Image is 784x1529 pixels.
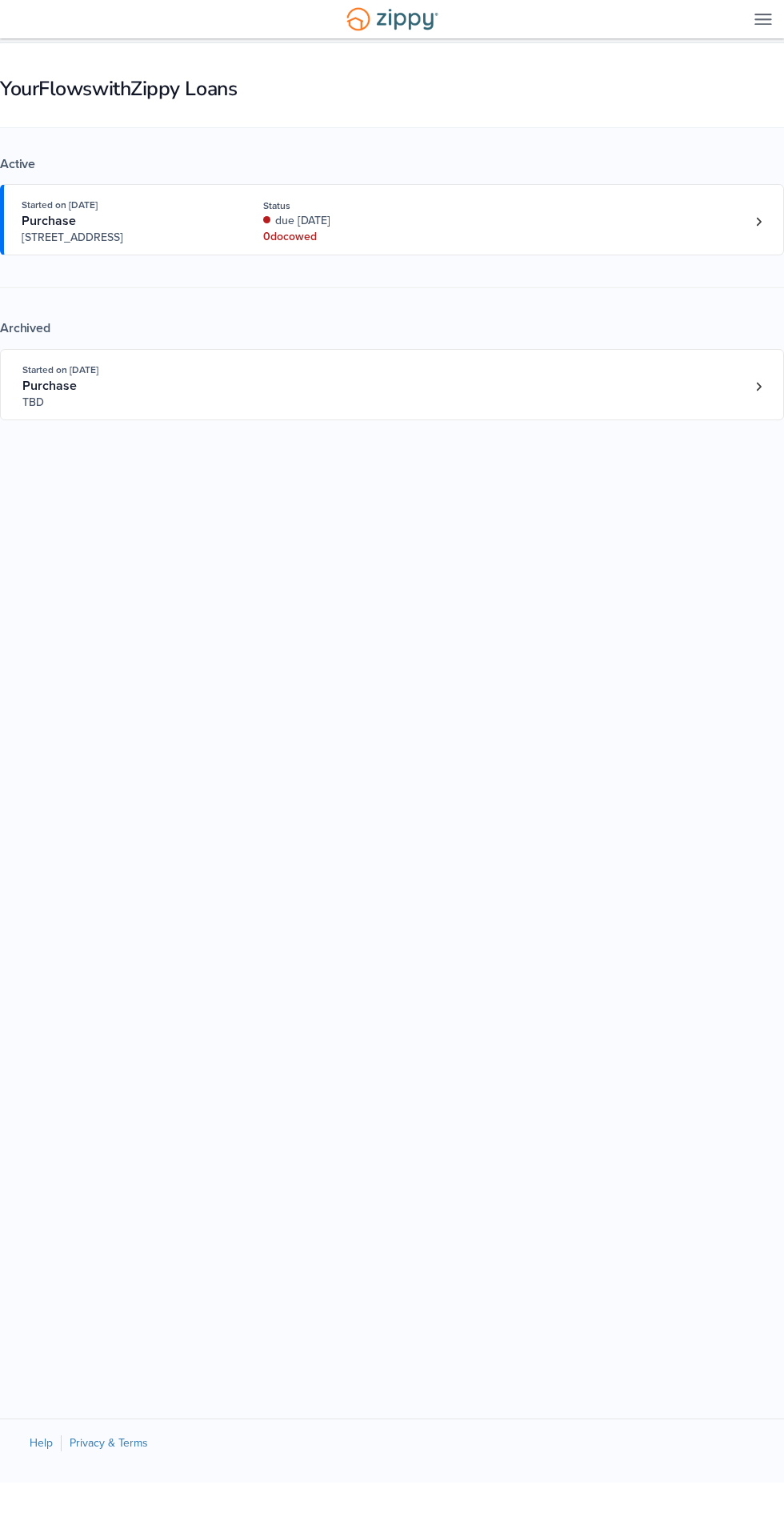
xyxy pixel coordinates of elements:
a: Help [30,1436,53,1450]
span: [STREET_ADDRESS] [22,230,227,246]
div: 0 doc owed [263,229,445,245]
div: Status [263,199,445,213]
a: Loan number 4161085 [746,375,770,399]
span: Started on [DATE] [22,199,98,211]
span: Started on [DATE] [22,364,98,375]
span: Purchase [22,213,76,229]
a: Loan number 4211164 [746,210,770,234]
a: Privacy & Terms [70,1436,148,1450]
span: Purchase [22,378,77,394]
span: TBD [22,395,228,411]
div: due [DATE] [263,213,445,229]
img: Mobile Dropdown Menu [754,13,772,25]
